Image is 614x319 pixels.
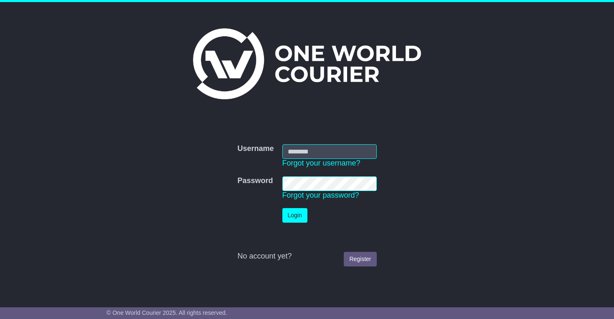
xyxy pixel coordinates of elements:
button: Login [282,208,307,223]
div: No account yet? [237,252,376,261]
label: Username [237,144,274,153]
a: Forgot your username? [282,159,360,167]
a: Register [344,252,376,266]
img: One World [193,28,421,99]
span: © One World Courier 2025. All rights reserved. [107,309,227,316]
a: Forgot your password? [282,191,359,199]
label: Password [237,176,273,186]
